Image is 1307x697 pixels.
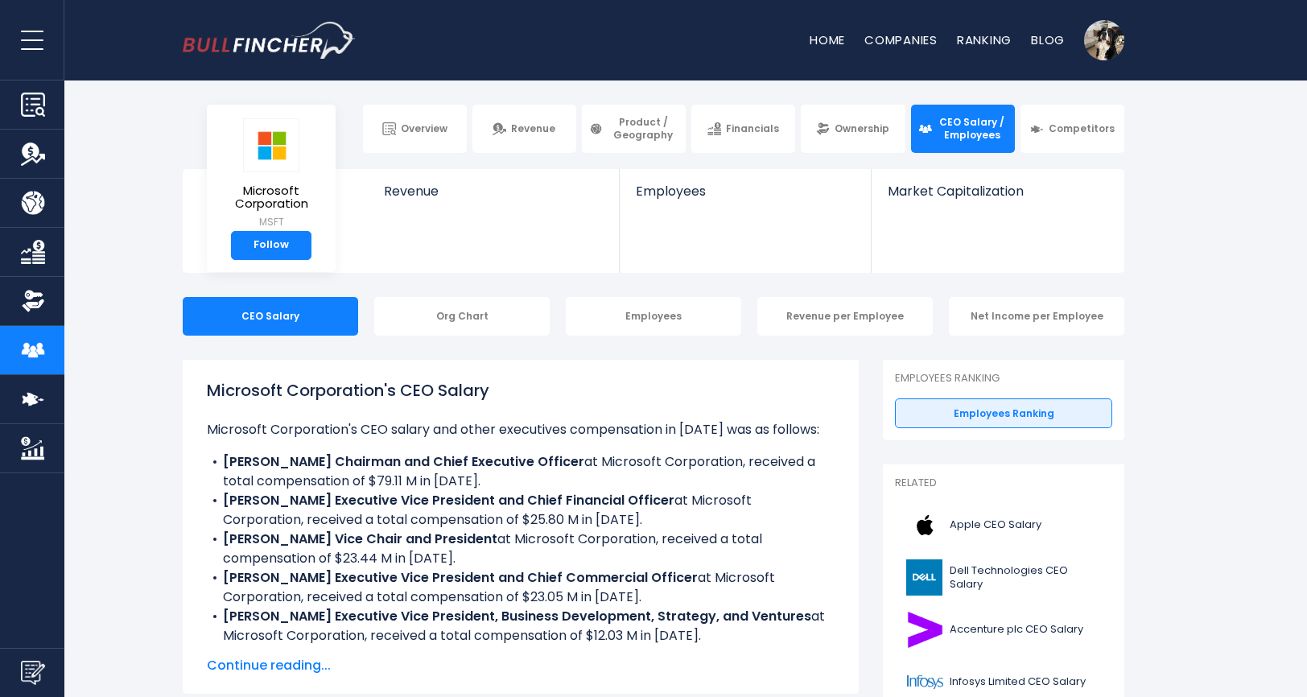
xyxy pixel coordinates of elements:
span: Revenue [511,122,555,135]
a: Revenue [472,105,576,153]
img: bullfincher logo [183,22,356,59]
b: [PERSON_NAME] Chairman and Chief Executive Officer [223,452,584,471]
a: Revenue [368,169,620,226]
span: Apple CEO Salary [950,518,1041,532]
a: Home [810,31,845,48]
a: Blog [1031,31,1065,48]
li: at Microsoft Corporation, received a total compensation of $25.80 M in [DATE]. [207,491,835,530]
b: [PERSON_NAME] Vice Chair and President [223,530,497,548]
span: CEO Salary / Employees [937,116,1008,141]
div: Employees [566,297,741,336]
a: Microsoft Corporation MSFT [219,118,324,231]
a: Go to homepage [183,22,356,59]
li: at Microsoft Corporation, received a total compensation of $79.11 M in [DATE]. [207,452,835,491]
li: at Microsoft Corporation, received a total compensation of $23.05 M in [DATE]. [207,568,835,607]
div: Revenue per Employee [757,297,933,336]
p: Microsoft Corporation's CEO salary and other executives compensation in [DATE] was as follows: [207,420,835,439]
a: Employees [620,169,870,226]
span: Revenue [384,184,604,199]
li: at Microsoft Corporation, received a total compensation of $12.03 M in [DATE]. [207,607,835,645]
a: Ranking [957,31,1012,48]
span: Employees [636,184,854,199]
a: Companies [864,31,938,48]
a: Market Capitalization [872,169,1123,226]
h1: Microsoft Corporation's CEO Salary [207,378,835,402]
small: MSFT [220,215,323,229]
span: Microsoft Corporation [220,184,323,211]
span: Ownership [835,122,889,135]
span: Overview [401,122,447,135]
a: Employees Ranking [895,398,1112,429]
a: Competitors [1020,105,1124,153]
a: Follow [231,231,311,260]
a: Accenture plc CEO Salary [895,608,1112,652]
span: Continue reading... [207,656,835,675]
span: Financials [726,122,779,135]
div: CEO Salary [183,297,358,336]
img: ACN logo [905,612,945,648]
b: [PERSON_NAME] Executive Vice President and Chief Financial Officer [223,491,674,509]
a: Product / Geography [582,105,686,153]
b: [PERSON_NAME] Executive Vice President, Business Development, Strategy, and Ventures [223,607,811,625]
span: Accenture plc CEO Salary [950,623,1083,637]
a: Financials [691,105,795,153]
b: [PERSON_NAME] Executive Vice President and Chief Commercial Officer [223,568,698,587]
a: Dell Technologies CEO Salary [895,555,1112,600]
img: DELL logo [905,559,945,596]
span: Product / Geography [608,116,678,141]
span: Competitors [1049,122,1115,135]
p: Related [895,476,1112,490]
img: Ownership [21,289,45,313]
span: Dell Technologies CEO Salary [950,564,1103,592]
img: AAPL logo [905,507,945,543]
div: Net Income per Employee [949,297,1124,336]
a: Overview [363,105,467,153]
div: Org Chart [374,297,550,336]
p: Employees Ranking [895,372,1112,386]
a: Ownership [801,105,905,153]
a: CEO Salary / Employees [911,105,1015,153]
span: Infosys Limited CEO Salary [950,675,1086,689]
span: Market Capitalization [888,184,1107,199]
a: Apple CEO Salary [895,503,1112,547]
li: at Microsoft Corporation, received a total compensation of $23.44 M in [DATE]. [207,530,835,568]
